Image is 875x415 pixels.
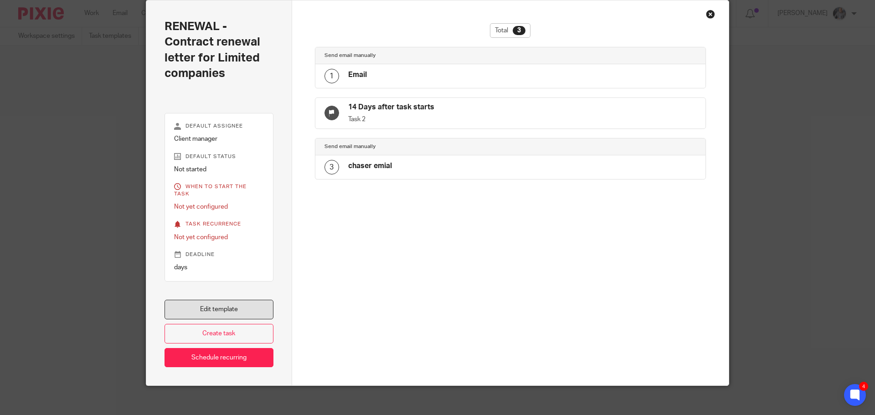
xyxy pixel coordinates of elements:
[324,69,339,83] div: 1
[348,161,392,171] h4: chaser emial
[165,324,273,343] a: Create task
[513,26,525,35] div: 3
[174,251,264,258] p: Deadline
[348,102,510,112] h4: 14 Days after task starts
[859,382,868,391] div: 4
[174,202,264,211] p: Not yet configured
[324,143,510,150] h4: Send email manually
[706,10,715,19] div: Close this dialog window
[174,153,264,160] p: Default status
[174,233,264,242] p: Not yet configured
[165,19,273,81] h2: RENEWAL - Contract renewal letter for Limited companies
[174,220,264,228] p: Task recurrence
[348,70,367,80] h4: Email
[165,300,273,319] a: Edit template
[490,23,530,38] div: Total
[348,115,510,124] p: Task 2
[174,165,264,174] p: Not started
[165,348,273,368] a: Schedule recurring
[174,183,264,198] p: When to start the task
[174,134,264,143] p: Client manager
[324,160,339,174] div: 3
[174,123,264,130] p: Default assignee
[174,263,264,272] p: days
[324,52,510,59] h4: Send email manually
